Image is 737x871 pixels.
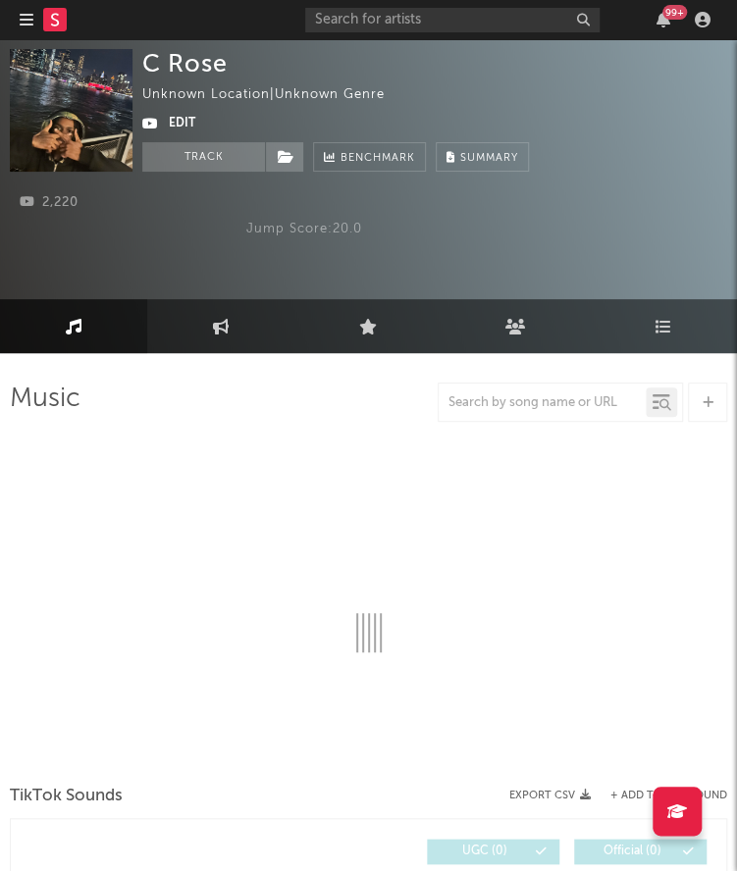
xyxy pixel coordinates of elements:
[662,5,687,20] div: 99 +
[587,845,677,857] span: Official ( 0 )
[439,395,646,411] input: Search by song name or URL
[142,49,228,77] div: C Rose
[169,113,195,136] button: Edit
[610,791,727,801] button: + Add TikTok Sound
[460,153,518,164] span: Summary
[574,839,707,864] button: Official(0)
[341,147,415,171] span: Benchmark
[591,791,727,801] button: + Add TikTok Sound
[313,142,426,172] a: Benchmark
[142,83,407,107] div: Unknown Location | Unknown Genre
[427,839,559,864] button: UGC(0)
[10,785,123,808] span: TikTok Sounds
[305,8,600,32] input: Search for artists
[436,142,529,172] button: Summary
[657,12,670,27] button: 99+
[509,790,591,801] button: Export CSV
[20,196,79,209] span: 2,220
[142,142,265,172] button: Track
[440,845,530,857] span: UGC ( 0 )
[246,223,362,235] span: Jump Score: 20.0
